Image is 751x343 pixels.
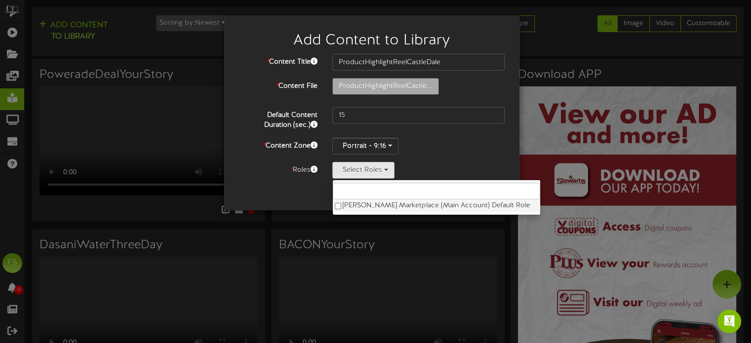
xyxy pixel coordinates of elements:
label: Content File [232,78,325,91]
label: Default Content Duration (sec.) [232,107,325,130]
label: Content Zone [232,138,325,151]
button: Portrait - 9:16 [332,138,398,154]
div: Open Intercom Messenger [717,309,741,333]
ul: Select Roles [332,180,541,215]
label: [PERSON_NAME] Marketplace (Main Account) Default Role [333,199,540,212]
label: Content Title [232,54,325,67]
div: Roles [232,162,325,175]
button: Select Roles [332,162,395,179]
input: Content Title [332,54,505,71]
h2: Add Content to Library [239,33,505,49]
